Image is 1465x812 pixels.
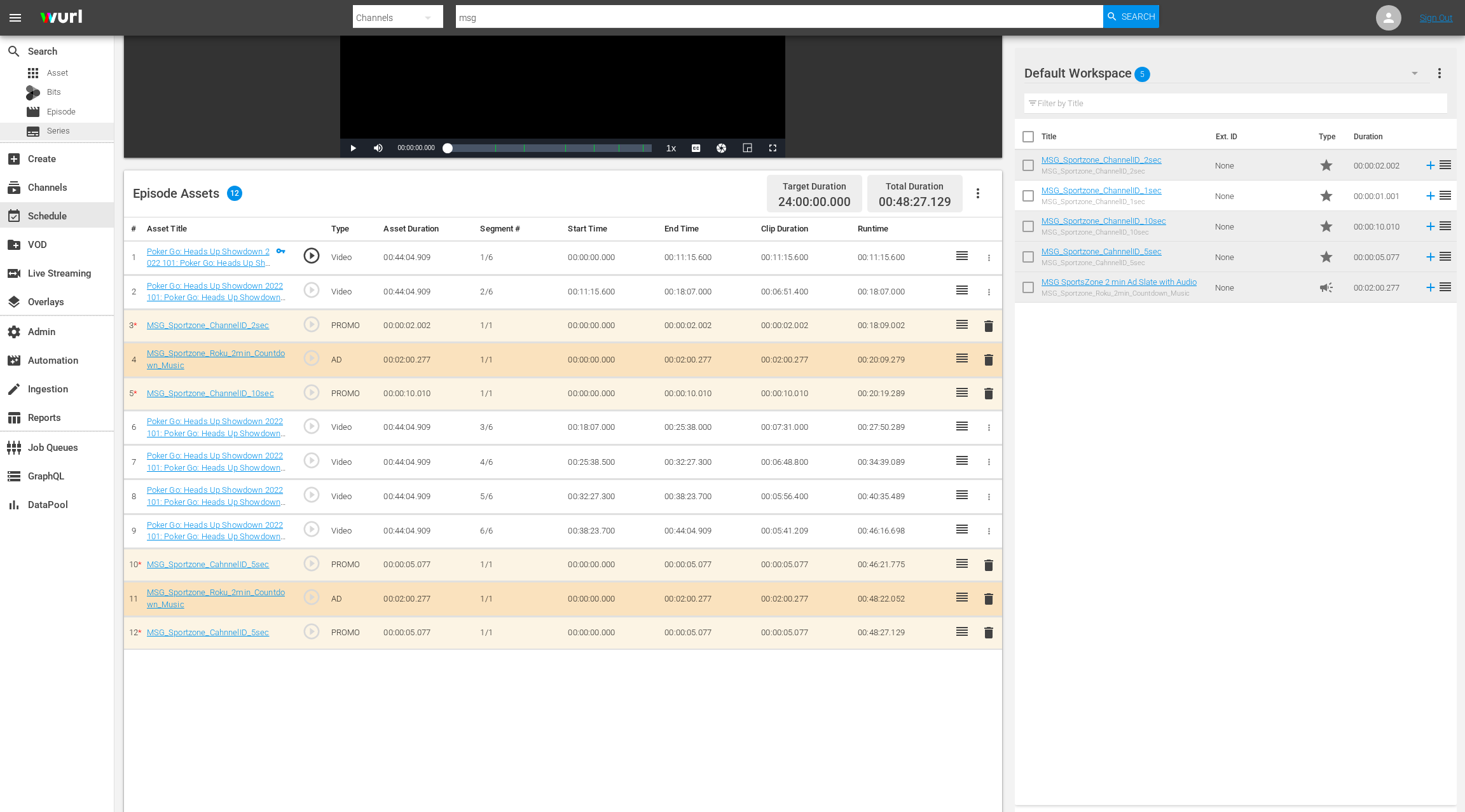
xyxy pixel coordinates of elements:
[659,217,756,241] th: End Time
[302,383,321,402] span: play_circle_outline
[124,548,142,582] td: 10
[853,582,949,616] td: 00:48:22.052
[378,616,475,650] td: 00:00:05.077
[659,548,756,582] td: 00:00:05.077
[302,246,321,265] span: play_circle_outline
[1134,61,1150,88] span: 5
[659,479,756,514] td: 00:38:23.700
[6,440,22,455] span: Job Queues
[563,479,659,514] td: 00:32:27.300
[1210,181,1314,211] td: None
[563,240,659,275] td: 00:00:00.000
[709,139,734,158] button: Jump To Time
[734,139,760,158] button: Picture-in-Picture
[563,548,659,582] td: 00:00:00.000
[302,451,321,470] span: play_circle_outline
[302,622,321,641] span: play_circle_outline
[147,281,285,314] a: Poker Go: Heads Up Showdown 2022 101: Poker Go: Heads Up Showdown 2022 101
[853,479,949,514] td: 00:40:35.489
[6,324,22,340] span: Admin
[1319,280,1334,295] span: Ad
[1210,242,1314,272] td: None
[6,294,22,310] span: Overlays
[378,514,475,548] td: 00:44:04.909
[475,616,563,650] td: 1/1
[1042,247,1162,256] a: MSG_Sportzone_CahnnelID_5sec
[475,309,563,343] td: 1/1
[756,275,853,309] td: 00:06:51.400
[25,104,41,120] span: Episode
[756,479,853,514] td: 00:05:56.400
[981,319,996,334] span: delete
[1349,242,1419,272] td: 00:00:05.077
[124,343,142,377] td: 4
[1424,158,1438,172] svg: Add to Episode
[1346,119,1422,155] th: Duration
[1420,13,1453,23] a: Sign Out
[879,195,951,209] span: 00:48:27.129
[1103,5,1159,28] button: Search
[756,616,853,650] td: 00:00:05.077
[659,514,756,548] td: 00:44:04.909
[47,86,61,99] span: Bits
[1424,219,1438,233] svg: Add to Episode
[378,445,475,479] td: 00:44:04.909
[563,582,659,616] td: 00:00:00.000
[340,139,366,158] button: Play
[124,240,142,275] td: 1
[475,582,563,616] td: 1/1
[326,479,379,514] td: Video
[397,144,434,151] span: 00:00:00.000
[124,217,142,241] th: #
[475,343,563,377] td: 1/1
[1042,119,1208,155] th: Title
[659,309,756,343] td: 00:00:02.002
[563,445,659,479] td: 00:25:38.500
[326,275,379,309] td: Video
[124,582,142,616] td: 11
[981,591,996,607] span: delete
[1432,65,1447,81] span: more_vert
[147,320,270,330] a: MSG_Sportzone_ChannelID_2sec
[853,616,949,650] td: 00:48:27.129
[6,151,22,167] span: Create
[563,309,659,343] td: 00:00:00.000
[756,514,853,548] td: 00:05:41.209
[124,377,142,411] td: 5
[448,144,652,152] div: Progress Bar
[6,266,22,281] span: Live Streaming
[853,343,949,377] td: 00:20:09.279
[6,180,22,195] span: Channels
[659,377,756,411] td: 00:00:10.010
[6,382,22,397] span: Ingestion
[1438,279,1453,294] span: reorder
[147,560,270,569] a: MSG_Sportzone_CahnnelID_5sec
[1042,228,1166,237] div: MSG_Sportzone_ChannelID_10sec
[326,582,379,616] td: AD
[981,385,996,403] button: delete
[6,44,22,59] span: Search
[1424,280,1438,294] svg: Add to Episode
[1042,289,1197,298] div: MSG_Sportzone_Roku_2min_Countdown_Music
[6,410,22,425] span: Reports
[147,485,285,518] a: Poker Go: Heads Up Showdown 2022 101: Poker Go: Heads Up Showdown 2022 101
[1438,218,1453,233] span: reorder
[659,275,756,309] td: 00:18:07.000
[475,377,563,411] td: 1/1
[326,377,379,411] td: PROMO
[981,556,996,574] button: delete
[147,416,285,450] a: Poker Go: Heads Up Showdown 2022 101: Poker Go: Heads Up Showdown 2022 101
[124,275,142,309] td: 2
[981,386,996,401] span: delete
[853,240,949,275] td: 00:11:15.600
[326,240,379,275] td: Video
[760,139,785,158] button: Fullscreen
[1122,5,1155,28] span: Search
[147,247,270,280] a: Poker Go: Heads Up Showdown 2022 101: Poker Go: Heads Up Showdown 2022 101
[981,317,996,335] button: delete
[8,10,23,25] span: menu
[1042,277,1197,287] a: MSG SportsZone 2 min Ad Slate with Audio
[981,558,996,573] span: delete
[227,186,242,201] span: 12
[981,589,996,608] button: delete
